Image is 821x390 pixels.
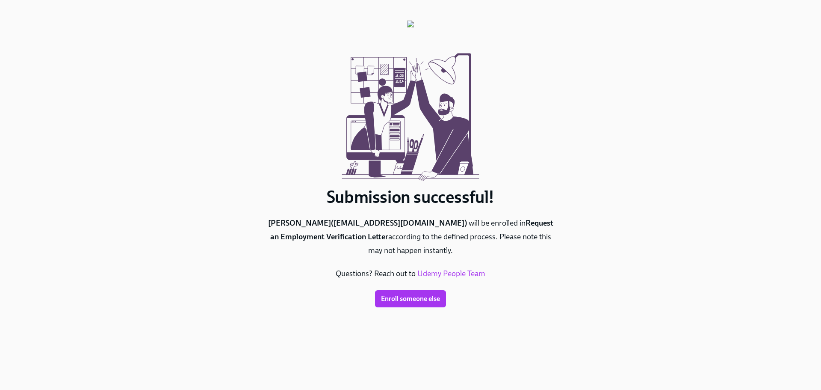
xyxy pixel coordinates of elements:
[417,269,485,278] a: Udemy People Team
[265,217,556,258] p: will be enrolled in according to the defined process. Please note this may not happen instantly.
[338,41,483,187] img: submission-successful.svg
[270,218,553,241] b: Request an Employment Verification Letter
[375,290,446,307] button: Enroll someone else
[268,218,469,228] b: [PERSON_NAME] ( [EMAIL_ADDRESS][DOMAIN_NAME] )
[381,295,440,303] span: Enroll someone else
[265,267,556,281] p: Questions? Reach out to
[407,21,414,41] img: org-logos%2F7sa9JMpNu.png
[265,187,556,207] h1: Submission successful!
